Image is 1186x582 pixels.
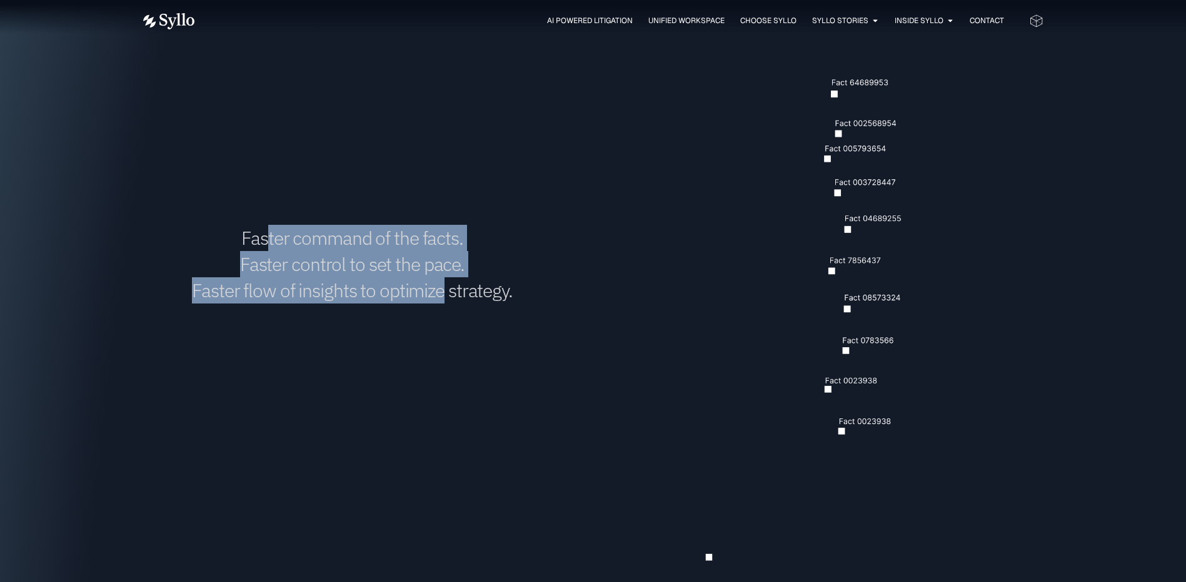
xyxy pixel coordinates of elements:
[740,15,797,26] a: Choose Syllo
[970,15,1004,26] a: Contact
[219,15,1004,27] div: Menu Toggle
[648,15,725,26] a: Unified Workspace
[812,15,868,26] a: Syllo Stories
[143,13,194,29] img: Vector
[547,15,633,26] a: AI Powered Litigation
[143,225,562,303] h1: Faster command of the facts. Faster control to set the pace. Faster flow of insights to optimize ...
[895,15,943,26] a: Inside Syllo
[219,15,1004,27] nav: Menu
